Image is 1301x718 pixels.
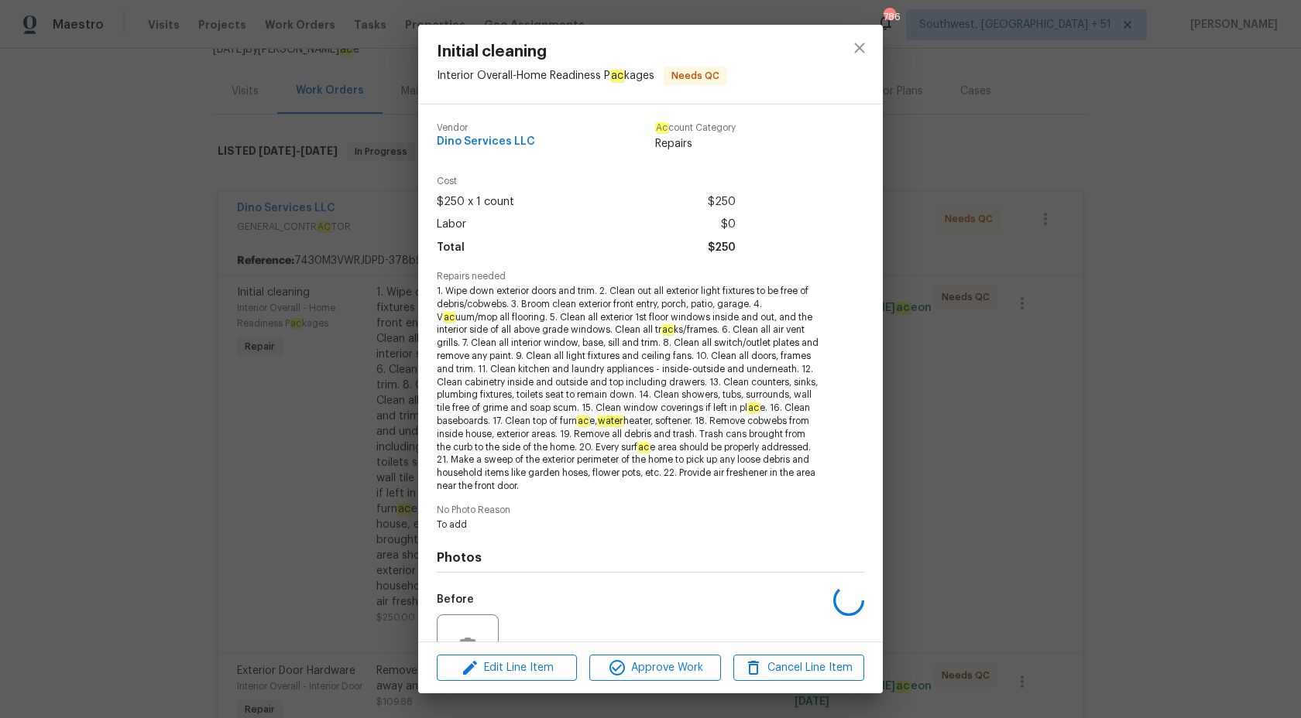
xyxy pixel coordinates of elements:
span: Cost [437,176,736,186]
em: ac [443,312,455,323]
em: ac [637,442,650,453]
em: ac [747,402,760,413]
h4: Photos [437,550,864,566]
button: Edit Line Item [437,655,577,682]
em: Ac [655,122,668,133]
span: Dino Services LLC [437,136,535,148]
span: $250 x 1 count [437,191,514,214]
span: Total [437,237,465,259]
span: Repairs needed [437,272,864,282]
span: No Photo Reason [437,505,864,515]
span: Needs QC [665,68,726,84]
span: Repairs [655,136,736,152]
span: Approve Work [594,658,716,678]
span: Cancel Line Item [738,658,860,678]
em: ac [577,415,589,426]
span: Initial cleaning [437,43,727,60]
button: Cancel Line Item [733,655,864,682]
span: Interior Overall - Home Readiness P kages [437,70,654,82]
div: 786 [884,9,894,25]
em: water [597,415,623,426]
span: To add [437,518,822,532]
span: $250 [708,237,736,259]
button: Approve Work [589,655,720,682]
span: $250 [708,191,736,214]
h5: Before [437,594,474,605]
em: ac [610,70,624,82]
span: $0 [721,214,736,236]
button: close [841,29,878,67]
span: Edit Line Item [441,658,572,678]
span: Vendor [437,123,535,133]
em: ac [661,324,674,335]
span: Labor [437,214,466,236]
span: count Category [655,123,736,133]
span: 1. Wipe down exterior doors and trim. 2. Clean out all exterior light fixtures to be free of debr... [437,285,822,493]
